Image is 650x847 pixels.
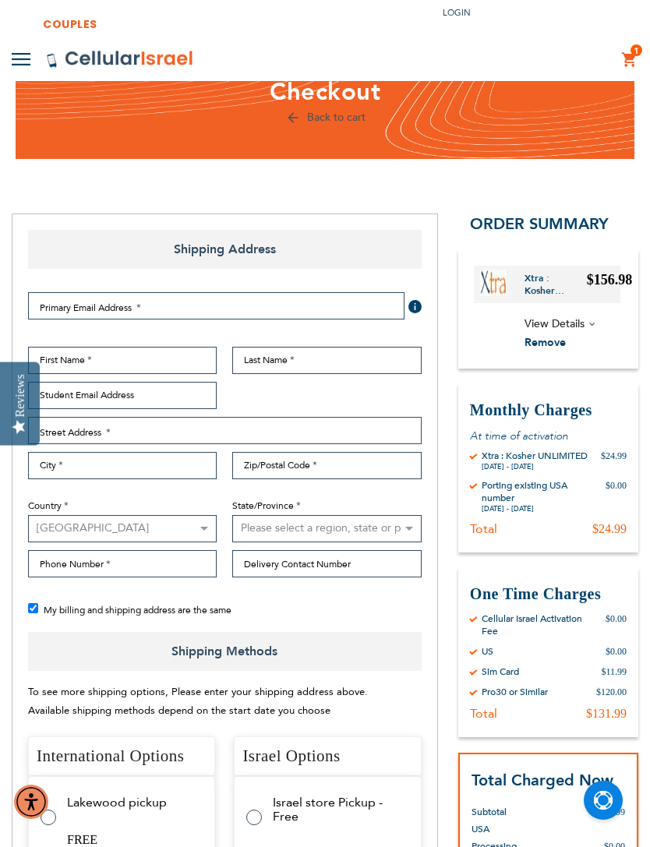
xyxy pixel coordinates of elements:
a: 1 [621,51,638,69]
p: At time of activation [470,429,627,443]
span: Login [443,7,471,19]
img: Toggle Menu [12,53,30,65]
div: Total [470,521,497,537]
div: Xtra : Kosher UNLIMITED [482,450,588,462]
div: [DATE] - [DATE] [482,504,594,513]
div: Total [470,706,497,722]
h4: Israel Options [234,736,421,777]
span: View Details [525,316,585,331]
span: $156.98 [587,272,633,288]
div: Reviews [13,374,27,417]
div: $131.99 [586,706,627,722]
div: US [482,645,493,658]
h3: Monthly Charges [470,400,627,421]
strong: Total Charged Now [472,770,613,791]
div: $120.00 [596,686,627,698]
span: Shipping Address [28,230,422,269]
span: Remove [525,335,566,350]
a: Xtra : Kosher UNLIMITED [525,272,587,297]
div: $0.00 [606,645,627,658]
div: Accessibility Menu [14,785,48,819]
div: $0.00 [606,479,627,513]
a: Back to cart [285,110,366,125]
span: Order Summary [470,214,609,235]
span: To see more shipping options, Please enter your shipping address above. Available shipping method... [28,685,368,718]
td: Israel store Pickup - Free [273,796,401,824]
div: Pro30 or Similar [482,686,548,698]
div: Porting existing USA number [482,479,594,504]
span: My billing and shipping address are the same [44,604,231,616]
div: $0.00 [606,612,627,637]
span: Shipping Methods [28,632,422,671]
h3: One Time Charges [470,584,627,605]
img: Cellular Israel Logo [46,50,194,69]
div: [DATE] - [DATE] [482,462,588,471]
span: Checkout [270,76,380,108]
div: $24.99 [592,521,627,537]
span: 1 [634,44,639,57]
div: Cellular Israel Activation Fee [482,612,594,637]
h4: International Options [28,736,215,777]
a: COUPLES [43,5,97,34]
th: Subtotal [472,792,517,821]
div: Sim Card [482,665,519,678]
img: Xtra : Kosher UNLIMITED [480,270,507,296]
div: $11.99 [601,665,627,678]
td: Lakewood pickup [67,796,196,810]
span: FREE [67,833,97,846]
div: $24.99 [601,450,627,471]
